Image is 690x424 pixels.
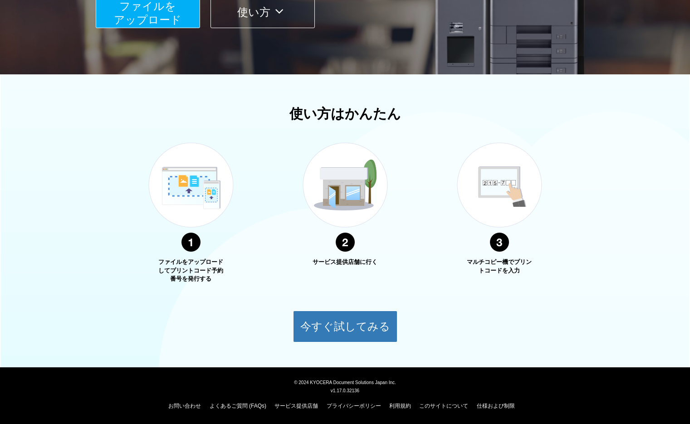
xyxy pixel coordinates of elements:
[327,403,381,409] a: プライバシーポリシー
[477,403,515,409] a: 仕様および制限
[157,258,225,283] p: ファイルをアップロードしてプリントコード予約番号を発行する
[419,403,468,409] a: このサイトについて
[168,403,201,409] a: お問い合わせ
[210,403,266,409] a: よくあるご質問 (FAQs)
[389,403,411,409] a: 利用規約
[465,258,533,275] p: マルチコピー機でプリントコードを入力
[311,258,379,267] p: サービス提供店舗に行く
[331,388,359,393] span: v1.17.0.32136
[293,311,397,342] button: 今すぐ試してみる
[294,379,396,385] span: © 2024 KYOCERA Document Solutions Japan Inc.
[274,403,318,409] a: サービス提供店舗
